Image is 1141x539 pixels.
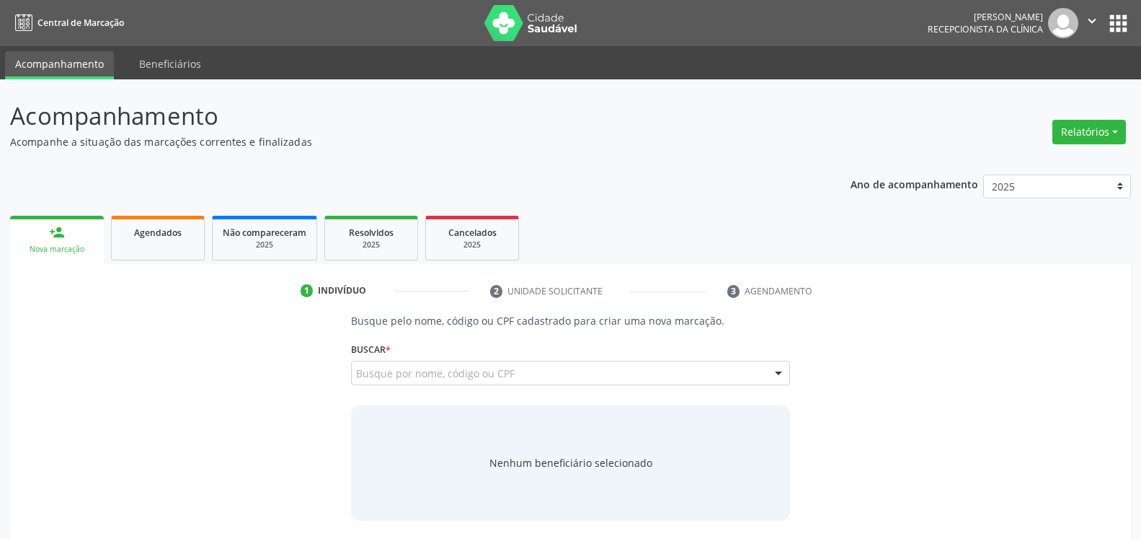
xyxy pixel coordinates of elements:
span: Agendados [134,227,182,239]
a: Beneficiários [129,51,211,76]
div: 2025 [436,240,508,250]
a: Acompanhamento [5,51,114,79]
span: Recepcionista da clínica [928,23,1043,35]
span: Cancelados [448,227,497,239]
button:  [1078,8,1106,38]
div: [PERSON_NAME] [928,11,1043,23]
div: person_add [49,224,65,240]
span: Não compareceram [223,227,306,239]
p: Ano de acompanhamento [851,175,978,193]
span: Resolvidos [349,227,394,239]
button: apps [1106,11,1131,36]
i:  [1084,13,1100,29]
span: Nenhum beneficiário selecionado [489,455,652,470]
button: Relatórios [1052,120,1126,144]
div: Nova marcação [20,244,94,255]
span: Central de Marcação [37,17,124,29]
p: Acompanhamento [10,98,795,134]
p: Acompanhe a situação das marcações correntes e finalizadas [10,134,795,149]
div: 2025 [335,240,407,250]
span: Busque por nome, código ou CPF [356,366,515,381]
div: 1 [301,284,314,297]
label: Buscar [351,338,391,361]
img: img [1048,8,1078,38]
div: 2025 [223,240,306,250]
p: Busque pelo nome, código ou CPF cadastrado para criar uma nova marcação. [351,313,789,328]
a: Central de Marcação [10,11,124,35]
div: Indivíduo [318,284,366,297]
